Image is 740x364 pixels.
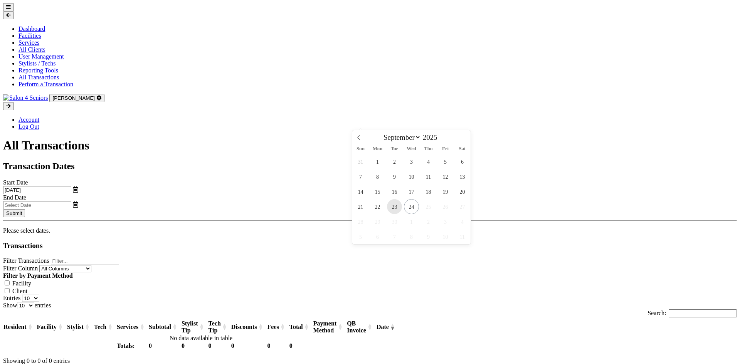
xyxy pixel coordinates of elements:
[421,154,436,169] span: September 4, 2025
[454,146,471,151] span: Sat
[387,169,402,184] span: September 9, 2025
[455,154,470,169] span: September 6, 2025
[3,320,37,334] th: Resident: activate to sort column ascending
[289,320,313,334] th: Total: activate to sort column ascending
[181,342,208,350] th: 0
[3,227,737,234] p: Please select dates.
[404,169,419,184] span: September 10, 2025
[3,295,20,301] label: Entries
[3,186,71,194] input: Select Date
[438,229,453,244] span: October 10, 2025
[67,320,94,334] th: Stylist: activate to sort column ascending
[3,265,38,272] label: Filter Column
[18,81,73,87] a: Perform a Transaction
[455,184,470,199] span: September 20, 2025
[18,39,39,46] a: Services
[17,302,34,309] select: Showentries
[18,25,45,32] a: Dashboard
[647,310,737,316] label: Search:
[669,309,737,317] input: Search:
[3,302,51,309] label: Show entries
[12,280,31,287] label: Facility
[353,214,368,229] span: September 28, 2025
[421,169,436,184] span: September 11, 2025
[421,184,436,199] span: September 18, 2025
[51,257,119,265] input: Filter...
[18,60,55,67] a: Stylists / Techs
[421,133,443,142] input: Year
[3,334,399,342] td: No data available in table
[438,214,453,229] span: October 3, 2025
[208,342,231,350] th: 0
[404,184,419,199] span: September 17, 2025
[353,154,368,169] span: August 31, 2025
[404,154,419,169] span: September 3, 2025
[353,169,368,184] span: September 7, 2025
[404,214,419,229] span: October 1, 2025
[370,214,385,229] span: September 29, 2025
[387,184,402,199] span: September 16, 2025
[438,169,453,184] span: September 12, 2025
[353,184,368,199] span: September 14, 2025
[353,199,368,214] span: September 21, 2025
[455,199,470,214] span: September 27, 2025
[387,154,402,169] span: September 2, 2025
[3,179,28,186] label: Start Date
[3,201,71,209] input: Select Date
[346,320,376,334] th: QB Invoice: activate to sort column ascending
[421,199,436,214] span: September 25, 2025
[117,342,135,349] strong: Totals:
[370,199,385,214] span: September 22, 2025
[353,229,368,244] span: October 5, 2025
[369,146,386,151] span: Mon
[12,288,27,294] label: Client
[94,320,116,334] th: Tech: activate to sort column ascending
[370,154,385,169] span: September 1, 2025
[455,229,470,244] span: October 11, 2025
[438,184,453,199] span: September 19, 2025
[3,209,25,217] button: Submit
[52,95,95,101] span: [PERSON_NAME]
[208,320,231,334] th: Tech Tip: activate to sort column ascending
[18,123,39,130] a: Log Out
[352,146,369,151] span: Sun
[455,169,470,184] span: September 13, 2025
[370,184,385,199] span: September 15, 2025
[438,199,453,214] span: September 26, 2025
[73,201,78,208] a: toggle
[148,320,181,334] th: Subtotal: activate to sort column ascending
[267,320,289,334] th: Fees: activate to sort column ascending
[380,133,421,142] select: Month
[18,46,45,53] a: All Clients
[370,169,385,184] span: September 8, 2025
[73,186,78,193] a: toggle
[386,146,403,151] span: Tue
[3,94,48,101] img: Salon 4 Seniors
[403,146,420,151] span: Wed
[376,320,399,334] th: Date: activate to sort column ascending
[387,229,402,244] span: October 7, 2025
[3,272,73,279] strong: Filter by Payment Method
[18,116,39,123] a: Account
[3,242,737,250] h3: Transactions
[18,32,41,39] a: Facilities
[18,53,64,60] a: User Management
[37,320,67,334] th: Facility: activate to sort column ascending
[289,342,313,350] th: 0
[231,320,267,334] th: Discounts: activate to sort column ascending
[267,342,289,350] th: 0
[404,199,419,214] span: September 24, 2025
[18,67,58,74] a: Reporting Tools
[438,154,453,169] span: September 5, 2025
[437,146,454,151] span: Fri
[313,320,346,334] th: Payment Method: activate to sort column ascending
[181,320,208,334] th: Stylist Tip: activate to sort column ascending
[148,342,181,350] th: 0
[3,194,26,201] label: End Date
[3,161,737,171] h2: Transaction Dates
[404,229,419,244] span: October 8, 2025
[387,214,402,229] span: September 30, 2025
[231,342,267,350] th: 0
[455,214,470,229] span: October 4, 2025
[18,74,59,81] a: All Transactions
